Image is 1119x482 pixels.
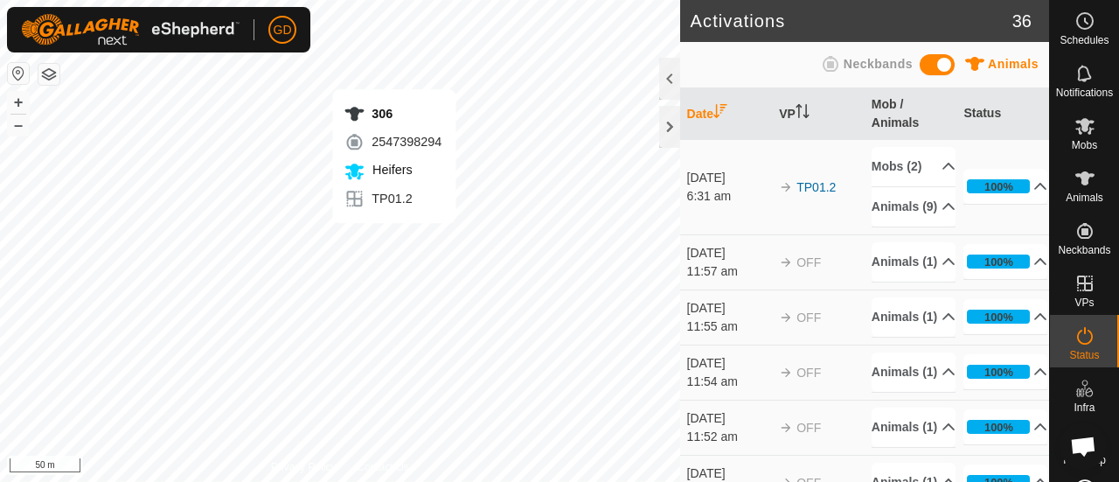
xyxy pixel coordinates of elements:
span: OFF [796,311,821,325]
a: TP01.2 [796,180,836,194]
img: arrow [779,421,793,435]
div: [DATE] [687,354,771,373]
th: Status [956,88,1049,140]
span: Notifications [1056,87,1113,98]
div: 100% [984,364,1013,381]
p-accordion-header: Animals (9) [872,187,956,227]
span: OFF [796,421,821,435]
div: 11:57 am [687,262,771,281]
button: – [8,115,29,136]
button: Map Layers [38,64,59,85]
button: Reset Map [8,63,29,84]
div: 100% [984,254,1013,270]
span: Infra [1074,402,1095,413]
div: 100% [967,310,1030,324]
img: arrow [779,311,793,325]
span: GD [274,21,292,39]
p-accordion-header: Animals (1) [872,297,956,337]
div: 11:52 am [687,428,771,446]
div: 2547398294 [344,131,441,152]
th: VP [772,88,865,140]
p-accordion-header: 100% [963,244,1047,279]
th: Mob / Animals [865,88,957,140]
div: 100% [984,419,1013,436]
p-accordion-header: 100% [963,354,1047,389]
div: 100% [967,255,1030,269]
p-accordion-header: Mobs (2) [872,147,956,186]
span: Heifers [368,163,412,177]
span: Neckbands [844,57,913,71]
span: Animals [1066,192,1103,203]
span: Heatmap [1063,455,1106,465]
p-accordion-header: 100% [963,169,1047,204]
p-sorticon: Activate to sort [713,107,727,121]
div: 11:54 am [687,373,771,391]
p-accordion-header: Animals (1) [872,408,956,447]
th: Date [680,88,773,140]
p-accordion-header: Animals (1) [872,353,956,392]
img: arrow [779,255,793,269]
img: arrow [779,366,793,380]
span: OFF [796,255,821,269]
span: Schedules [1060,35,1109,45]
span: Neckbands [1058,245,1110,255]
div: 100% [984,178,1013,195]
div: [DATE] [687,299,771,318]
div: Open chat [1060,423,1107,470]
p-accordion-header: Animals (1) [872,242,956,282]
div: 100% [967,420,1030,434]
img: Gallagher Logo [21,14,240,45]
span: 36 [1012,8,1032,34]
div: 100% [984,309,1013,325]
span: OFF [796,366,821,380]
span: Animals [988,57,1039,71]
div: [DATE] [687,244,771,262]
span: Mobs [1072,140,1097,150]
a: Contact Us [357,459,408,475]
div: [DATE] [687,409,771,428]
div: TP01.2 [344,189,441,210]
div: 306 [344,103,441,124]
p-accordion-header: 100% [963,409,1047,444]
div: 11:55 am [687,318,771,336]
img: arrow [779,180,793,194]
p-sorticon: Activate to sort [796,107,810,121]
div: [DATE] [687,169,771,187]
a: Privacy Policy [271,459,337,475]
span: Status [1069,350,1099,360]
button: + [8,92,29,113]
div: 6:31 am [687,187,771,206]
span: VPs [1074,297,1094,308]
h2: Activations [691,10,1012,31]
p-accordion-header: 100% [963,299,1047,334]
div: 100% [967,179,1030,193]
div: 100% [967,365,1030,379]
